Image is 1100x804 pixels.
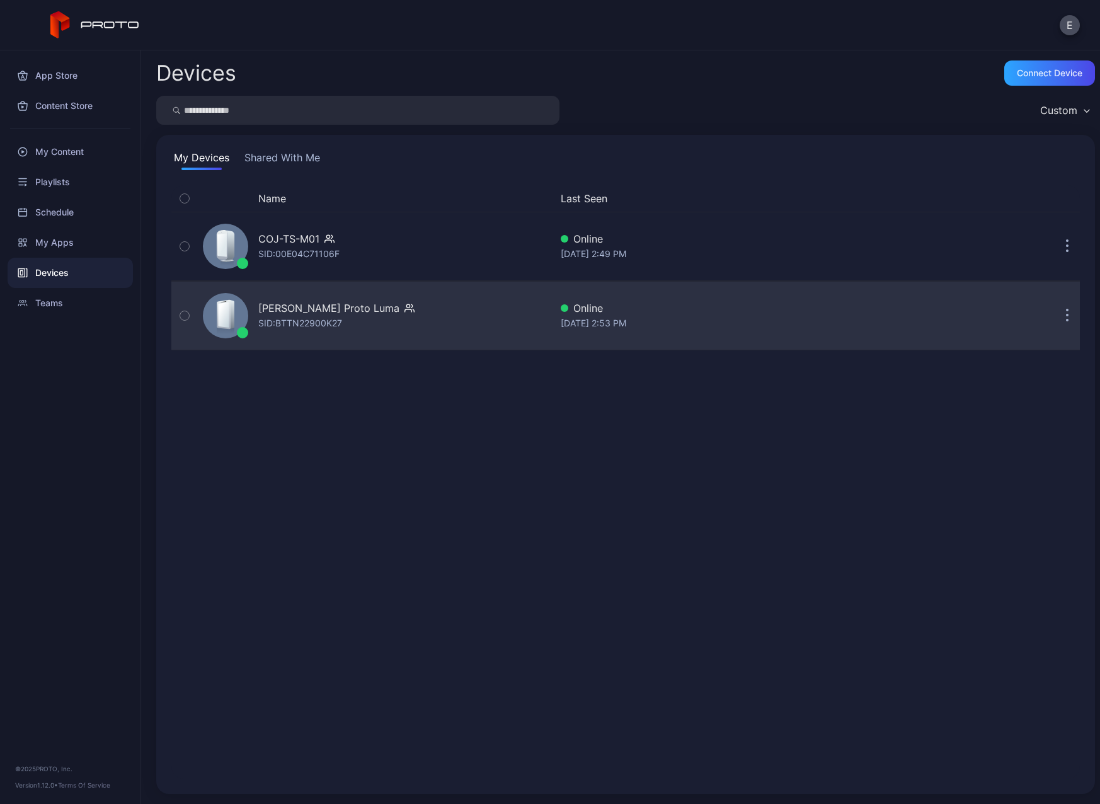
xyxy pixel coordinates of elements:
a: My Apps [8,227,133,258]
div: © 2025 PROTO, Inc. [15,764,125,774]
a: Schedule [8,197,133,227]
div: Options [1055,191,1080,206]
a: App Store [8,60,133,91]
div: COJ-TS-M01 [258,231,319,246]
div: Online [561,231,921,246]
div: SID: BTTN22900K27 [258,316,342,331]
button: Last Seen [561,191,916,206]
div: [PERSON_NAME] Proto Luma [258,301,399,316]
h2: Devices [156,62,236,84]
a: Terms Of Service [58,781,110,789]
div: [DATE] 2:53 PM [561,316,921,331]
a: Content Store [8,91,133,121]
span: Version 1.12.0 • [15,781,58,789]
a: Devices [8,258,133,288]
div: SID: 00E04C71106F [258,246,340,261]
div: Update Device [926,191,1040,206]
a: Teams [8,288,133,318]
a: Playlists [8,167,133,197]
button: My Devices [171,150,232,170]
div: Online [561,301,921,316]
button: E [1060,15,1080,35]
div: Custom [1040,104,1077,117]
button: Custom [1034,96,1095,125]
div: Connect device [1017,68,1082,78]
a: My Content [8,137,133,167]
div: [DATE] 2:49 PM [561,246,921,261]
button: Name [258,191,286,206]
button: Connect device [1004,60,1095,86]
button: Shared With Me [242,150,323,170]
